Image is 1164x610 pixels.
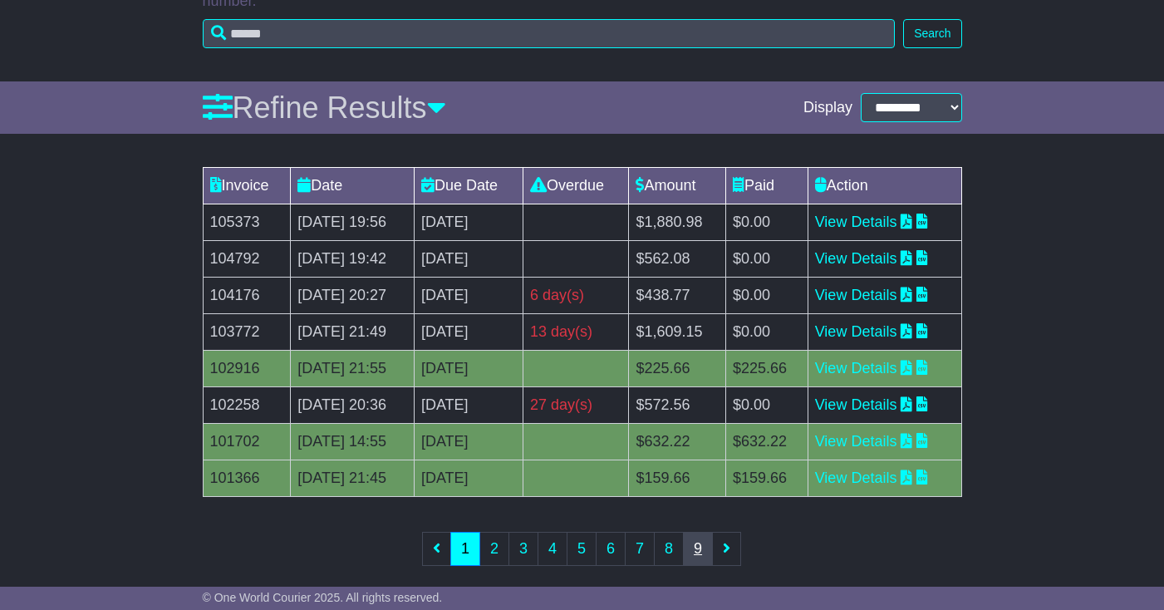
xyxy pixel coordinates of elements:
div: 27 day(s) [530,394,621,416]
a: 1 [450,532,480,566]
td: [DATE] 20:36 [291,387,415,424]
td: Due Date [414,168,523,204]
td: [DATE] 14:55 [291,424,415,460]
td: $225.66 [629,351,726,387]
td: $0.00 [726,278,808,314]
a: 4 [538,532,567,566]
td: 105373 [203,204,291,241]
div: 13 day(s) [530,321,621,343]
button: Search [903,19,961,48]
td: $0.00 [726,387,808,424]
td: [DATE] 20:27 [291,278,415,314]
td: $562.08 [629,241,726,278]
td: [DATE] [414,204,523,241]
td: [DATE] [414,460,523,497]
a: Refine Results [203,91,446,125]
td: Action [808,168,961,204]
span: Display [803,99,852,117]
td: $0.00 [726,314,808,351]
a: 6 [596,532,626,566]
td: $438.77 [629,278,726,314]
td: $0.00 [726,204,808,241]
div: 6 day(s) [530,284,621,307]
td: [DATE] 21:49 [291,314,415,351]
td: [DATE] [414,351,523,387]
span: © One World Courier 2025. All rights reserved. [203,591,443,604]
td: $572.56 [629,387,726,424]
td: Paid [726,168,808,204]
a: View Details [815,214,897,230]
td: $632.22 [726,424,808,460]
a: View Details [815,250,897,267]
td: $159.66 [726,460,808,497]
a: 7 [625,532,655,566]
a: View Details [815,470,897,486]
td: [DATE] [414,314,523,351]
td: 102258 [203,387,291,424]
a: 5 [567,532,597,566]
td: 104792 [203,241,291,278]
a: 9 [683,532,713,566]
a: View Details [815,323,897,340]
td: $159.66 [629,460,726,497]
td: [DATE] 19:42 [291,241,415,278]
td: [DATE] 21:45 [291,460,415,497]
a: View Details [815,287,897,303]
a: 8 [654,532,684,566]
a: 3 [508,532,538,566]
td: Amount [629,168,726,204]
td: Date [291,168,415,204]
td: [DATE] [414,241,523,278]
a: 2 [479,532,509,566]
td: 101366 [203,460,291,497]
td: $632.22 [629,424,726,460]
td: 102916 [203,351,291,387]
a: View Details [815,360,897,376]
td: [DATE] [414,387,523,424]
td: $1,880.98 [629,204,726,241]
td: 104176 [203,278,291,314]
td: $0.00 [726,241,808,278]
td: [DATE] 19:56 [291,204,415,241]
td: $225.66 [726,351,808,387]
td: [DATE] [414,278,523,314]
td: 103772 [203,314,291,351]
td: [DATE] [414,424,523,460]
td: Invoice [203,168,291,204]
td: 101702 [203,424,291,460]
td: Overdue [523,168,628,204]
a: View Details [815,396,897,413]
td: [DATE] 21:55 [291,351,415,387]
td: $1,609.15 [629,314,726,351]
a: View Details [815,433,897,450]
